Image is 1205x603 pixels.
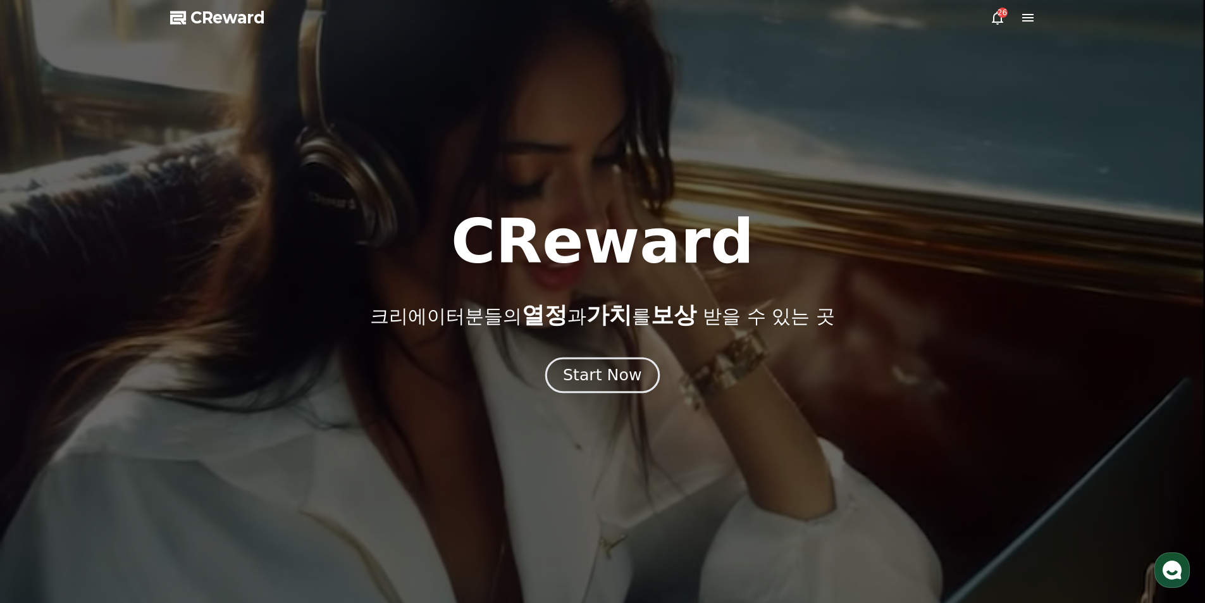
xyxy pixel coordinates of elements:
a: Start Now [548,371,657,383]
span: 홈 [40,420,47,430]
p: 크리에이터분들의 과 를 받을 수 있는 곳 [370,302,834,328]
div: 26 [998,8,1008,18]
span: 열정 [522,302,567,328]
span: 대화 [116,421,131,431]
span: CReward [190,8,265,28]
a: 홈 [4,401,83,433]
button: Start Now [545,357,660,393]
span: 설정 [195,420,211,430]
span: 보상 [651,302,696,328]
a: 설정 [163,401,243,433]
a: 대화 [83,401,163,433]
span: 가치 [586,302,632,328]
div: Start Now [563,364,641,386]
a: CReward [170,8,265,28]
a: 26 [990,10,1005,25]
h1: CReward [451,211,754,272]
